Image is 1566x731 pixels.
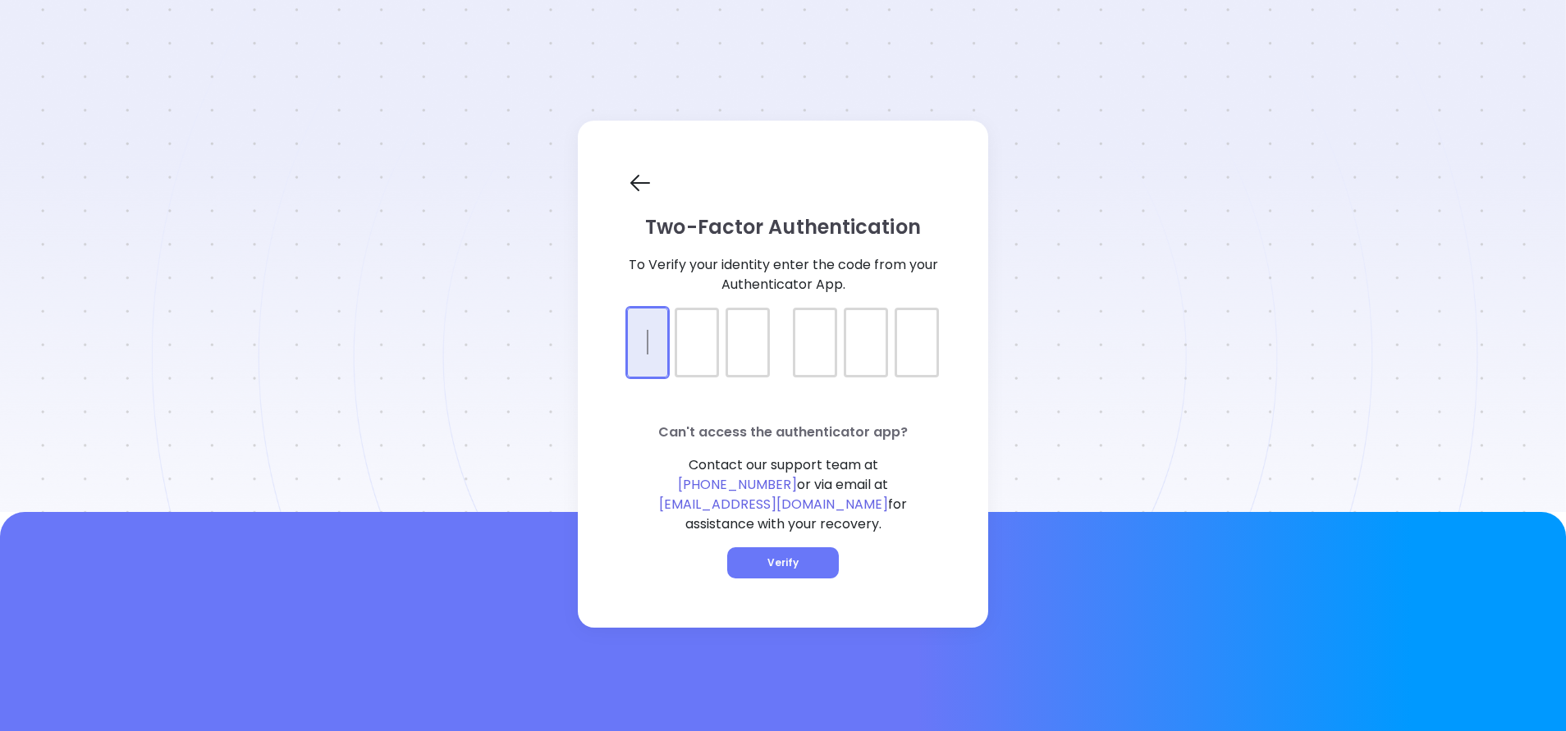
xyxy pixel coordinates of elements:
span: [PHONE_NUMBER] [678,475,797,494]
p: To Verify your identity enter the code from your Authenticator App. [627,255,939,295]
span: [EMAIL_ADDRESS][DOMAIN_NAME] [659,495,888,514]
span: Verify [767,555,799,569]
input: verification input [627,308,939,349]
p: Can't access the authenticator app? [627,423,939,442]
p: Contact our support team at or via email at for assistance with your recovery. [627,455,939,534]
p: Two-Factor Authentication [627,212,939,242]
button: Verify [727,547,839,578]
